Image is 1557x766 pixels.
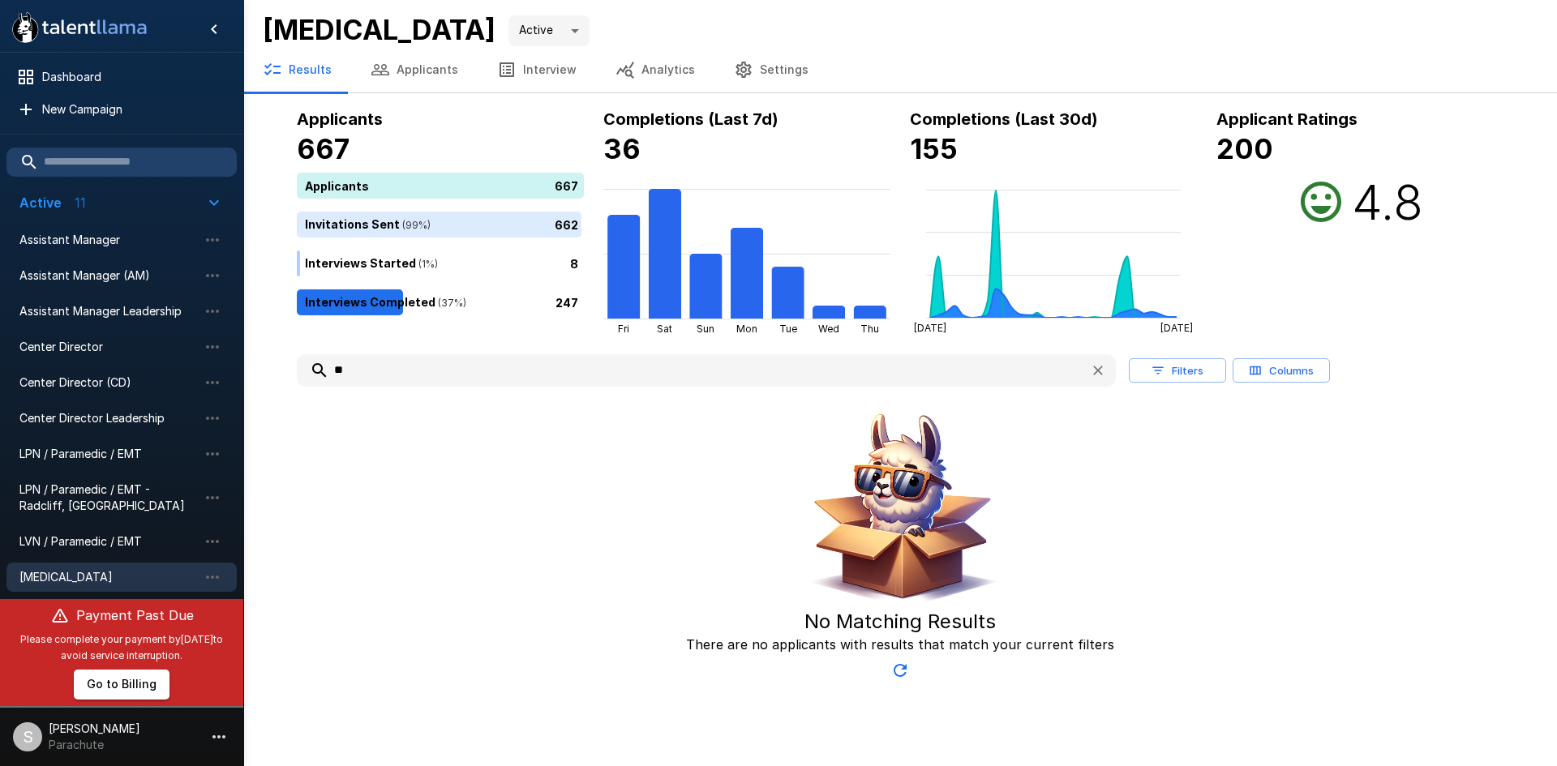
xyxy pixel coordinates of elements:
button: Updated Today - 11:22 AM [884,654,916,687]
p: 662 [555,216,578,233]
b: 667 [297,132,350,165]
b: 200 [1216,132,1273,165]
tspan: Fri [618,323,629,335]
tspan: [DATE] [1160,322,1193,334]
b: [MEDICAL_DATA] [263,13,495,46]
p: 667 [555,177,578,194]
button: Filters [1129,358,1226,383]
img: Animated document [799,406,1002,609]
tspan: [DATE] [914,322,946,334]
b: 36 [603,132,641,165]
b: 155 [910,132,958,165]
b: Completions (Last 7d) [603,109,778,129]
button: Settings [714,47,828,92]
button: Analytics [596,47,714,92]
tspan: Tue [779,323,797,335]
b: Applicants [297,109,383,129]
p: 247 [555,293,578,310]
tspan: Wed [818,323,839,335]
tspan: Thu [860,323,879,335]
h5: No Matching Results [804,609,996,635]
tspan: Sun [697,323,714,335]
b: Applicant Ratings [1216,109,1358,129]
h2: 4.8 [1352,173,1423,231]
p: 8 [570,255,578,272]
div: Active [508,15,590,46]
button: Columns [1233,358,1330,383]
button: Applicants [351,47,478,92]
p: There are no applicants with results that match your current filters [686,635,1114,654]
b: Completions (Last 30d) [910,109,1098,129]
tspan: Mon [736,323,757,335]
button: Results [243,47,351,92]
button: Interview [478,47,596,92]
tspan: Sat [657,323,672,335]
